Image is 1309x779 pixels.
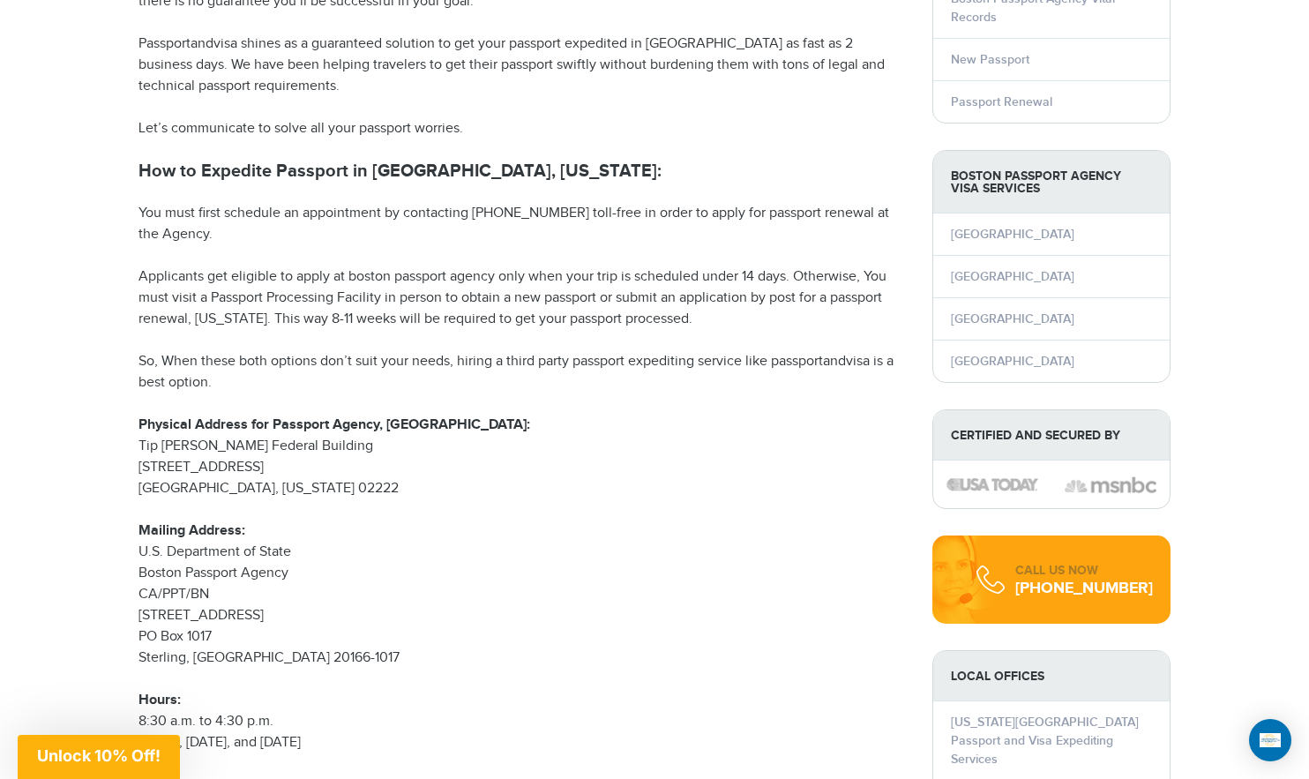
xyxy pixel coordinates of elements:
[138,415,906,499] p: Tip [PERSON_NAME] Federal Building [STREET_ADDRESS] [GEOGRAPHIC_DATA], [US_STATE] 02222
[933,410,1170,461] strong: Certified and Secured by
[1015,580,1153,597] div: [PHONE_NUMBER]
[951,311,1074,326] a: [GEOGRAPHIC_DATA]
[933,651,1170,701] strong: LOCAL OFFICES
[138,416,530,433] strong: Physical Address for Passport Agency, [GEOGRAPHIC_DATA]:
[138,351,906,393] p: So, When these both options don’t suit your needs, hiring a third party passport expediting servi...
[951,715,1139,767] a: [US_STATE][GEOGRAPHIC_DATA] Passport and Visa Expediting Services
[37,746,161,765] span: Unlock 10% Off!
[138,521,906,669] p: U.S. Department of State Boston Passport Agency CA/PPT/BN [STREET_ADDRESS] PO Box 1017 Sterling, ...
[138,161,662,182] strong: How to Expedite Passport in [GEOGRAPHIC_DATA], [US_STATE]:
[951,94,1052,109] a: Passport Renewal
[951,269,1074,284] a: [GEOGRAPHIC_DATA]
[951,227,1074,242] a: [GEOGRAPHIC_DATA]
[951,354,1074,369] a: [GEOGRAPHIC_DATA]
[1065,475,1156,496] img: image description
[138,34,906,97] p: Passportandvisa shines as a guaranteed solution to get your passport expedited in [GEOGRAPHIC_DAT...
[951,52,1029,67] a: New Passport
[138,118,906,139] p: Let’s communicate to solve all your passport worries.
[138,522,245,539] strong: Mailing Address:
[138,692,181,708] strong: Hours:
[138,690,906,753] p: 8:30 a.m. to 4:30 p.m. [DATE], [DATE], and [DATE]
[138,203,906,245] p: You must first schedule an appointment by contacting [PHONE_NUMBER] toll-free in order to apply f...
[18,735,180,779] div: Unlock 10% Off!
[138,266,906,330] p: Applicants get eligible to apply at boston passport agency only when your trip is scheduled under...
[933,151,1170,213] strong: Boston Passport Agency Visa Services
[1249,719,1291,761] div: Open Intercom Messenger
[1015,562,1153,580] div: CALL US NOW
[946,478,1038,491] img: image description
